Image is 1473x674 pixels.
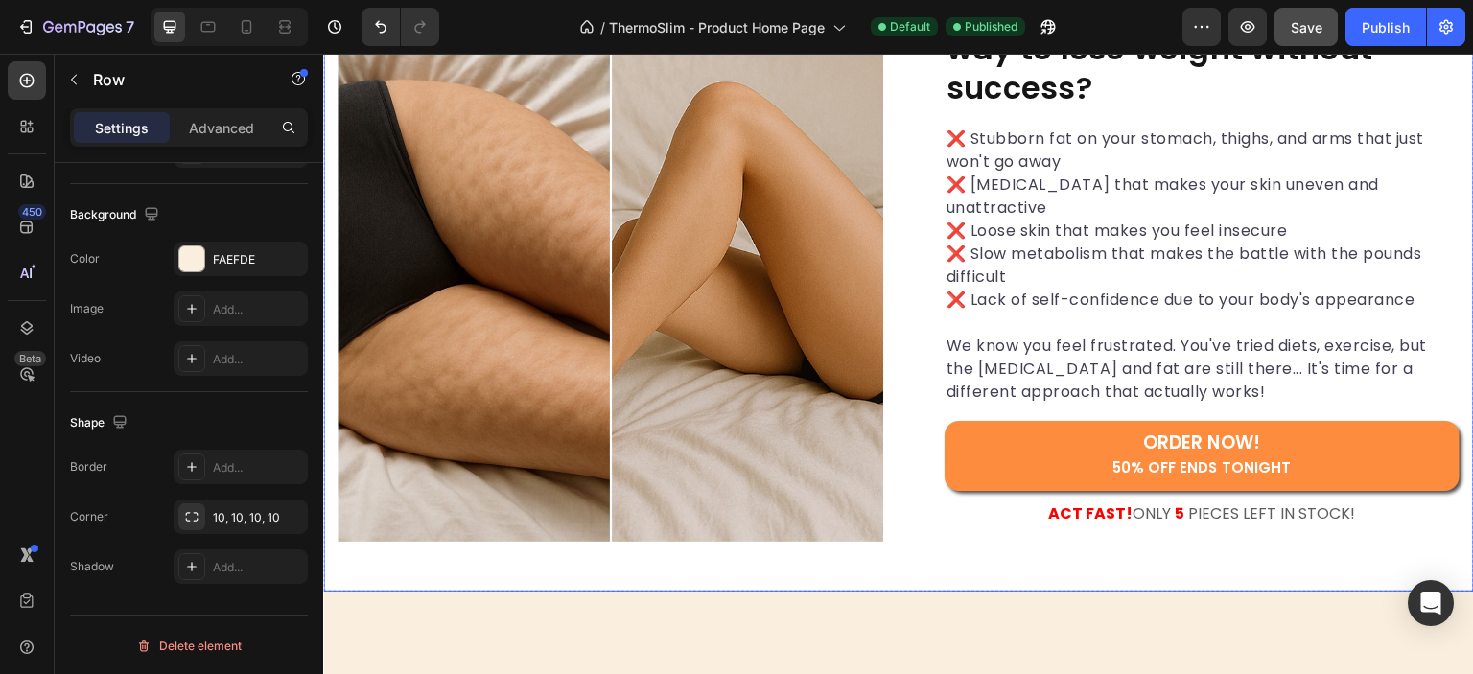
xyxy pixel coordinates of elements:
div: Color [70,250,100,267]
span: Default [890,18,930,35]
div: Beta [14,351,46,366]
div: Corner [70,508,108,525]
div: Add... [213,559,303,576]
p: ORDER NOW! [790,378,969,426]
p: We know you feel frustrated. You've tried diets, exercise, but the [MEDICAL_DATA] and fat are sti... [623,281,1134,350]
span: PIECES LEFT IN STOCK! [866,449,1033,471]
div: 10, 10, 10, 10 [213,509,303,526]
iframe: Design area [323,54,1473,674]
p: Settings [95,118,149,138]
span: / [600,17,605,37]
button: Delete element [70,631,308,662]
a: ORDER NOW!50% OFF ENDS TONIGHT [621,367,1136,437]
span: ThermoSlim - Product Home Page [609,17,825,37]
p: 7 [126,15,134,38]
span: Published [965,18,1017,35]
div: Shadow [70,558,114,575]
div: Background [70,202,163,228]
span: ONLY [810,449,849,471]
strong: 5 [853,449,862,471]
div: Add... [213,351,303,368]
div: Border [70,458,107,476]
div: Undo/Redo [362,8,439,46]
div: Open Intercom Messenger [1408,580,1454,626]
strong: ACT FAST! [726,449,810,471]
p: ❌ Stubborn fat on your stomach, thighs, and arms that just won't go away ❌ [MEDICAL_DATA] that ma... [623,74,1134,281]
div: Add... [213,459,303,476]
p: Row [93,68,256,91]
div: FAEFDE [213,251,303,268]
button: 7 [8,8,143,46]
div: Video [70,350,101,367]
div: Publish [1362,17,1410,37]
div: Add... [213,301,303,318]
div: Image [70,300,104,317]
button: Publish [1345,8,1426,46]
span: Save [1291,19,1322,35]
span: 50% OFF ENDS TONIGHT [790,404,969,424]
div: 450 [18,204,46,220]
p: Advanced [189,118,254,138]
div: Shape [70,410,131,436]
div: Delete element [136,635,242,658]
button: Save [1274,8,1338,46]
